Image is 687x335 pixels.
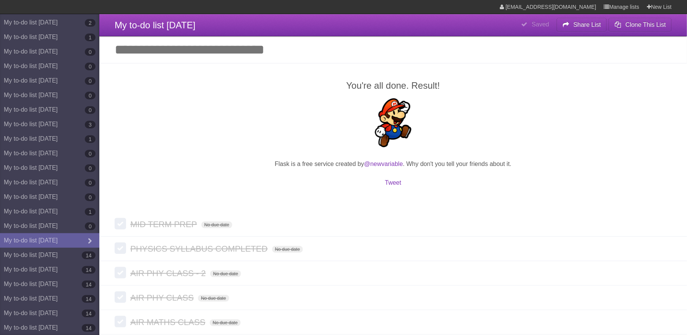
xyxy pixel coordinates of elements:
b: 0 [85,106,96,114]
span: No due date [272,246,303,253]
b: 1 [85,208,96,216]
span: My to-do list [DATE] [115,20,196,30]
b: Clone This List [625,21,666,28]
b: 14 [82,252,96,259]
b: 0 [85,179,96,187]
span: PHYSICS SYLLABUS COMPLETED [130,244,269,254]
button: Clone This List [609,18,672,32]
b: 14 [82,324,96,332]
img: Super Mario [369,98,418,147]
b: 14 [82,295,96,303]
a: Tweet [385,179,402,186]
b: 3 [85,121,96,128]
b: 0 [85,48,96,56]
b: 0 [85,92,96,99]
b: 0 [85,63,96,70]
label: Done [115,218,126,229]
b: 1 [85,135,96,143]
span: MID TERM PREP [130,220,199,229]
span: AIR MATHS CLASS [130,317,207,327]
span: No due date [198,295,229,302]
b: 14 [82,266,96,274]
a: @newvariable [364,161,403,167]
h2: You're all done. Result! [115,79,672,93]
span: AIR PHY CLASS - 2 [130,268,208,278]
b: 14 [82,281,96,288]
button: Share List [557,18,607,32]
b: 2 [85,19,96,27]
label: Done [115,316,126,327]
b: 0 [85,223,96,230]
b: Saved [532,21,549,28]
p: Flask is a free service created by . Why don't you tell your friends about it. [115,159,672,169]
b: 0 [85,150,96,158]
span: AIR PHY CLASS [130,293,196,302]
span: No due date [210,270,241,277]
label: Done [115,267,126,278]
span: No due date [210,319,241,326]
b: 1 [85,34,96,41]
b: 14 [82,310,96,317]
label: Done [115,291,126,303]
b: 0 [85,194,96,201]
label: Done [115,242,126,254]
b: Share List [574,21,601,28]
span: No due date [201,221,232,228]
b: 0 [85,164,96,172]
b: 0 [85,77,96,85]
